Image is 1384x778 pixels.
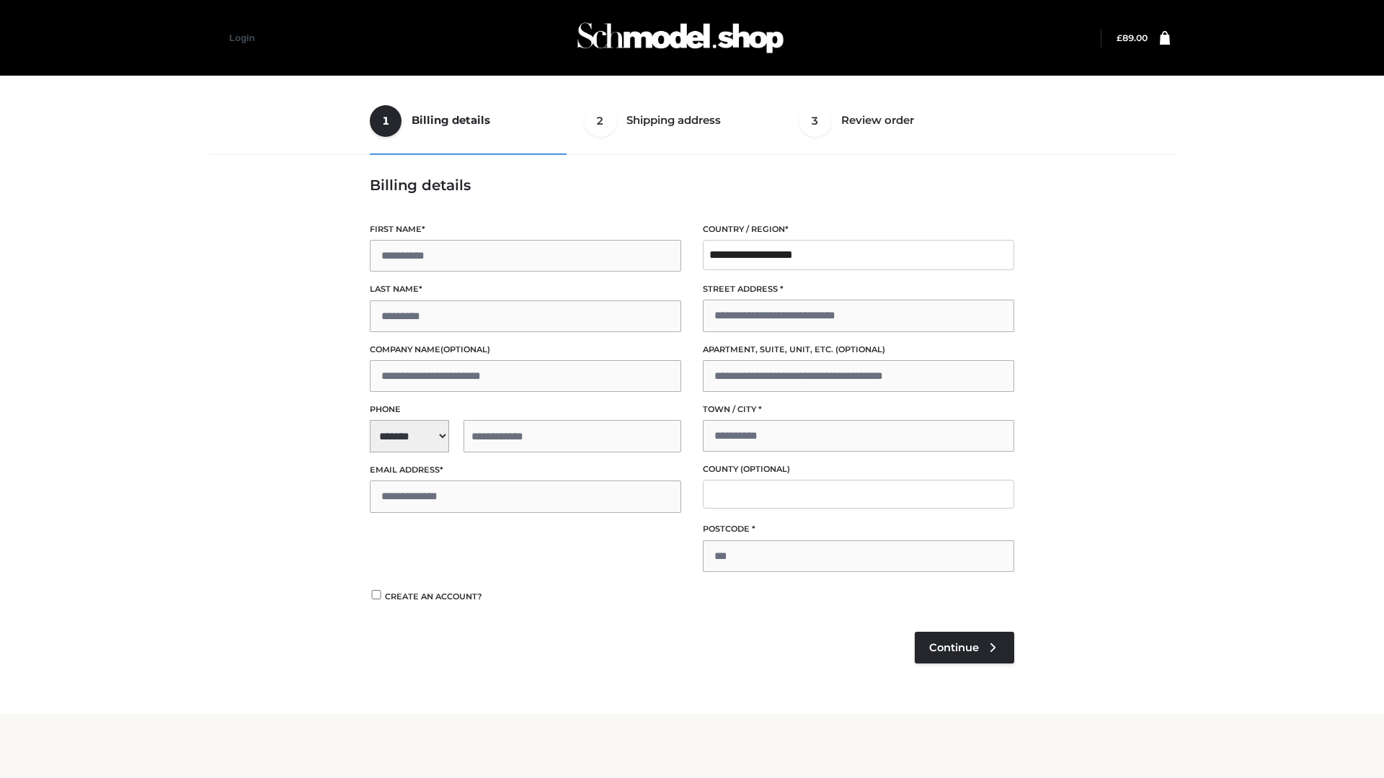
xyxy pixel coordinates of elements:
[370,343,681,357] label: Company name
[370,176,1014,194] h3: Billing details
[835,344,885,354] span: (optional)
[229,32,254,43] a: Login
[929,641,979,654] span: Continue
[1117,32,1122,43] span: £
[572,9,789,66] img: Schmodel Admin 964
[370,590,383,599] input: Create an account?
[703,462,1014,476] label: County
[370,223,681,236] label: First name
[370,282,681,296] label: Last name
[1117,32,1148,43] a: £89.00
[370,463,681,477] label: Email address
[370,403,681,416] label: Phone
[703,343,1014,357] label: Apartment, suite, unit, etc.
[703,223,1014,236] label: Country / Region
[385,591,482,602] span: Create an account?
[703,522,1014,536] label: Postcode
[703,282,1014,296] label: Street address
[1117,32,1148,43] bdi: 89.00
[440,344,490,354] span: (optional)
[703,403,1014,416] label: Town / City
[915,632,1014,663] a: Continue
[740,464,790,474] span: (optional)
